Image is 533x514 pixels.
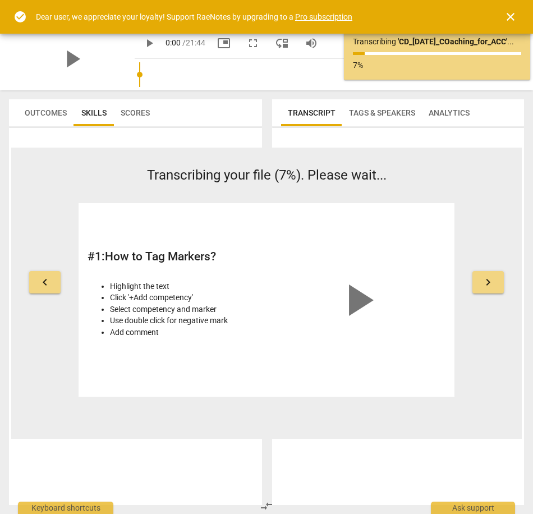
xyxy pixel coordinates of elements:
span: Transcribing your file (7%). Please wait... [147,167,387,183]
span: volume_up [305,36,318,50]
span: Skills [81,108,107,117]
span: keyboard_arrow_left [38,276,52,289]
span: close [504,10,517,24]
p: Transcribing ... [353,36,521,48]
button: Close [497,3,524,30]
a: Pro subscription [295,12,352,21]
h2: # 1 : How to Tag Markers? [88,250,263,264]
li: Highlight the text [110,281,263,292]
span: keyboard_arrow_right [481,276,495,289]
li: Use double click for negative mark [110,315,263,327]
li: Add comment [110,327,263,338]
span: Transcript [288,108,336,117]
span: play_arrow [57,44,86,74]
span: Outcomes [25,108,67,117]
div: Dear user, we appreciate your loyalty! Support RaeNotes by upgrading to a [36,11,352,23]
button: View player as separate pane [272,33,292,53]
span: play_arrow [331,273,385,327]
span: fullscreen [246,36,260,50]
span: Analytics [429,108,470,117]
span: move_down [275,36,289,50]
span: compare_arrows [260,499,273,513]
span: play_arrow [143,36,156,50]
b: ' CD_[DATE]_COaching_for_ACC ' [398,37,507,46]
div: Ask support [431,502,515,514]
span: 0:00 [166,38,181,47]
li: Click '+Add competency' [110,292,263,304]
span: check_circle [13,10,27,24]
button: Fullscreen [243,33,263,53]
p: 7% [353,59,521,71]
span: picture_in_picture [217,36,231,50]
li: Select competency and marker [110,304,263,315]
span: Scores [121,108,150,117]
div: Keyboard shortcuts [18,502,113,514]
button: Play [139,33,159,53]
button: Volume [301,33,321,53]
span: / 21:44 [182,38,205,47]
span: Tags & Speakers [349,108,415,117]
button: Picture in picture [214,33,234,53]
